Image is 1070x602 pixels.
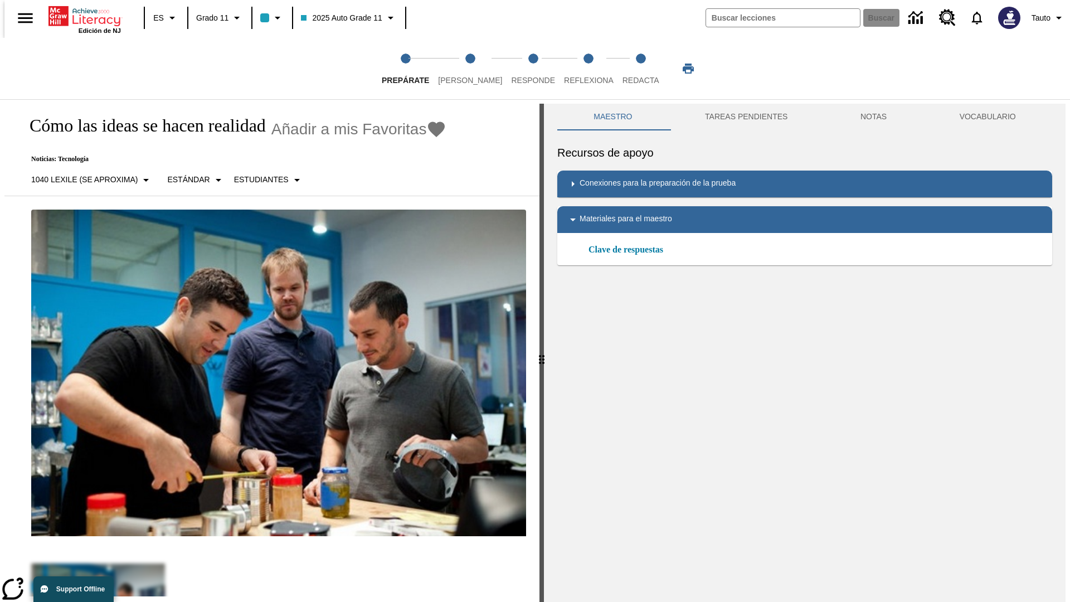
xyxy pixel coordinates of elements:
span: ES [153,12,164,24]
p: Estándar [167,174,210,186]
button: Tipo de apoyo, Estándar [163,170,229,190]
span: Grado 11 [196,12,228,24]
div: activity [544,104,1066,602]
p: Materiales para el maestro [580,213,672,226]
span: Edición de NJ [79,27,121,34]
a: Notificaciones [962,3,991,32]
button: Añadir a mis Favoritas - Cómo las ideas se hacen realidad [271,119,447,139]
button: Redacta step 5 of 5 [614,38,668,99]
span: Tauto [1032,12,1050,24]
button: Lenguaje: ES, Selecciona un idioma [148,8,184,28]
div: Portada [48,4,121,34]
button: Abrir el menú lateral [9,2,42,35]
button: Seleccione Lexile, 1040 Lexile (Se aproxima) [27,170,157,190]
a: Centro de información [902,3,932,33]
span: [PERSON_NAME] [438,76,502,85]
img: El fundador de Quirky, Ben Kaufman prueba un nuevo producto con un compañero de trabajo, Gaz Brow... [31,210,526,536]
button: Lee step 2 of 5 [429,38,511,99]
button: Imprimir [670,59,706,79]
span: Support Offline [56,585,105,593]
img: Avatar [998,7,1020,29]
span: Redacta [622,76,659,85]
button: Support Offline [33,576,114,602]
button: Prepárate step 1 of 5 [373,38,438,99]
p: Estudiantes [234,174,289,186]
button: Clase: 2025 Auto Grade 11, Selecciona una clase [296,8,401,28]
span: 2025 Auto Grade 11 [301,12,382,24]
div: Pulsa la tecla de intro o la barra espaciadora y luego presiona las flechas de derecha e izquierd... [539,104,544,602]
button: El color de la clase es azul claro. Cambiar el color de la clase. [256,8,289,28]
button: Escoja un nuevo avatar [991,3,1027,32]
button: TAREAS PENDIENTES [669,104,824,130]
button: VOCABULARIO [923,104,1052,130]
p: Conexiones para la preparación de la prueba [580,177,736,191]
button: Perfil/Configuración [1027,8,1070,28]
input: Buscar campo [706,9,860,27]
button: Seleccionar estudiante [230,170,308,190]
a: Clave de respuestas, Se abrirá en una nueva ventana o pestaña [588,243,663,256]
a: Centro de recursos, Se abrirá en una pestaña nueva. [932,3,962,33]
span: Añadir a mis Favoritas [271,120,427,138]
div: Materiales para el maestro [557,206,1052,233]
div: Conexiones para la preparación de la prueba [557,171,1052,197]
span: Prepárate [382,76,429,85]
span: Responde [511,76,555,85]
p: 1040 Lexile (Se aproxima) [31,174,138,186]
span: Reflexiona [564,76,614,85]
div: Instructional Panel Tabs [557,104,1052,130]
button: Responde step 3 of 5 [502,38,564,99]
button: NOTAS [824,104,923,130]
button: Maestro [557,104,669,130]
h6: Recursos de apoyo [557,144,1052,162]
p: Noticias: Tecnología [18,155,446,163]
button: Grado: Grado 11, Elige un grado [192,8,248,28]
h1: Cómo las ideas se hacen realidad [18,115,266,136]
button: Reflexiona step 4 of 5 [555,38,622,99]
div: reading [4,104,539,596]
